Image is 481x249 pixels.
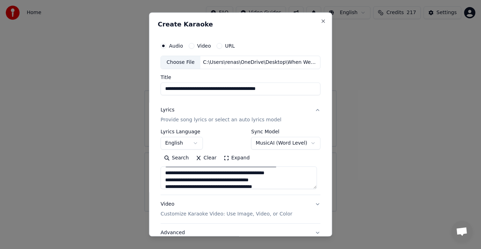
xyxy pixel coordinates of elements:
label: Lyrics Language [161,129,203,134]
button: Expand [220,152,253,164]
div: Choose File [161,56,200,69]
h2: Create Karaoke [158,21,323,28]
div: Video [161,201,292,218]
div: C:\Users\renas\OneDrive\Desktop\When We Were Young (Bossa n` [PERSON_NAME])-Eb-130bpm-440hz.wav [200,59,320,66]
label: Sync Model [251,129,320,134]
button: Advanced [161,224,320,242]
p: Customize Karaoke Video: Use Image, Video, or Color [161,211,292,218]
div: LyricsProvide song lyrics or select an auto lyrics model [161,129,320,195]
button: Search [161,152,192,164]
button: Clear [192,152,220,164]
button: VideoCustomize Karaoke Video: Use Image, Video, or Color [161,195,320,223]
p: Provide song lyrics or select an auto lyrics model [161,116,281,123]
label: Title [161,75,320,80]
label: Video [197,43,211,48]
label: Audio [169,43,183,48]
button: LyricsProvide song lyrics or select an auto lyrics model [161,101,320,129]
label: URL [225,43,235,48]
div: Lyrics [161,107,174,114]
